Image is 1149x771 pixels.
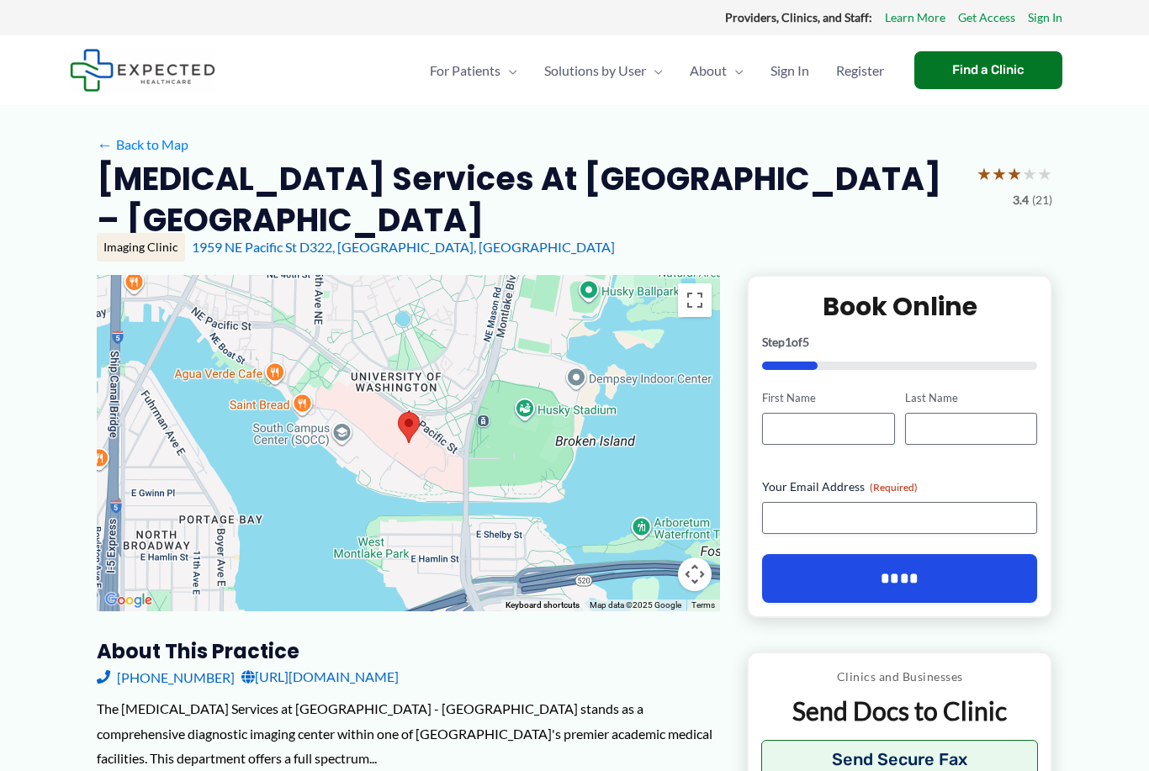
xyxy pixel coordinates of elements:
[500,41,517,100] span: Menu Toggle
[646,41,663,100] span: Menu Toggle
[870,481,918,494] span: (Required)
[1007,158,1022,189] span: ★
[727,41,744,100] span: Menu Toggle
[823,41,897,100] a: Register
[1013,189,1029,211] span: 3.4
[757,41,823,100] a: Sign In
[905,390,1037,406] label: Last Name
[97,132,188,157] a: ←Back to Map
[97,136,113,152] span: ←
[992,158,1007,189] span: ★
[762,290,1037,323] h2: Book Online
[678,557,712,591] button: Map camera controls
[192,239,615,255] a: 1959 NE Pacific St D322, [GEOGRAPHIC_DATA], [GEOGRAPHIC_DATA]
[430,41,500,100] span: For Patients
[762,478,1037,495] label: Your Email Address
[762,336,1037,348] p: Step of
[97,233,185,261] div: Imaging Clinic
[416,41,897,100] nav: Primary Site Navigation
[1037,158,1052,189] span: ★
[761,666,1038,688] p: Clinics and Businesses
[1022,158,1037,189] span: ★
[70,49,215,92] img: Expected Healthcare Logo - side, dark font, small
[97,158,963,241] h2: [MEDICAL_DATA] Services at [GEOGRAPHIC_DATA] – [GEOGRAPHIC_DATA]
[885,7,945,29] a: Learn More
[785,335,792,349] span: 1
[761,694,1038,727] p: Send Docs to Clinic
[678,283,712,317] button: Toggle fullscreen view
[802,335,809,349] span: 5
[590,600,681,610] span: Map data ©2025 Google
[977,158,992,189] span: ★
[101,589,156,611] img: Google
[958,7,1015,29] a: Get Access
[770,41,809,100] span: Sign In
[101,589,156,611] a: Open this area in Google Maps (opens a new window)
[690,41,727,100] span: About
[97,664,235,689] a: [PHONE_NUMBER]
[676,41,757,100] a: AboutMenu Toggle
[97,696,720,771] div: The [MEDICAL_DATA] Services at [GEOGRAPHIC_DATA] - [GEOGRAPHIC_DATA] stands as a comprehensive di...
[762,390,894,406] label: First Name
[241,664,399,689] a: [URL][DOMAIN_NAME]
[97,638,720,664] h3: About this practice
[544,41,646,100] span: Solutions by User
[531,41,676,100] a: Solutions by UserMenu Toggle
[416,41,531,100] a: For PatientsMenu Toggle
[1032,189,1052,211] span: (21)
[1028,7,1062,29] a: Sign In
[725,10,872,24] strong: Providers, Clinics, and Staff:
[506,599,580,611] button: Keyboard shortcuts
[836,41,884,100] span: Register
[914,51,1062,89] a: Find a Clinic
[691,600,715,610] a: Terms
